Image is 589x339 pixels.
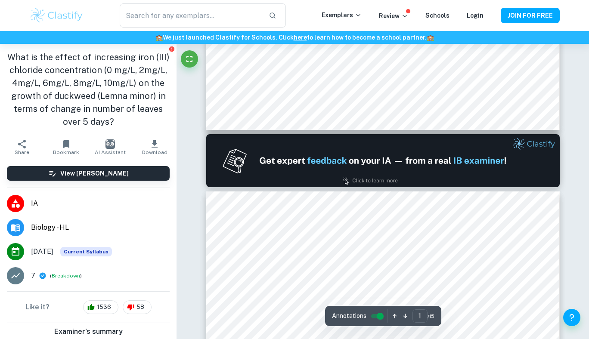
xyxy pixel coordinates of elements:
[44,135,89,159] button: Bookmark
[29,7,84,24] img: Clastify logo
[181,50,198,68] button: Fullscreen
[168,46,175,52] button: Report issue
[2,33,587,42] h6: We just launched Clastify for Schools. Click to learn how to become a school partner.
[132,303,149,311] span: 58
[379,11,408,21] p: Review
[31,271,35,281] p: 7
[60,247,112,256] div: This exemplar is based on the current syllabus. Feel free to refer to it for inspiration/ideas wh...
[467,12,484,19] a: Login
[123,300,152,314] div: 58
[31,198,170,209] span: IA
[52,272,80,280] button: Breakdown
[155,34,163,41] span: 🏫
[31,247,53,257] span: [DATE]
[88,135,133,159] button: AI Assistant
[428,312,434,320] span: / 15
[563,309,580,326] button: Help and Feedback
[105,139,115,149] img: AI Assistant
[83,300,118,314] div: 1536
[7,51,170,128] h1: What is the effect of increasing iron (III) chloride concentration (0 mg/L, 2mg/L, 4mg/L, 6mg/L, ...
[133,135,177,159] button: Download
[3,327,173,337] h6: Examiner's summary
[322,10,362,20] p: Exemplars
[92,303,116,311] span: 1536
[53,149,79,155] span: Bookmark
[15,149,29,155] span: Share
[120,3,262,28] input: Search for any exemplars...
[501,8,560,23] button: JOIN FOR FREE
[206,134,560,187] img: Ad
[142,149,167,155] span: Download
[425,12,449,19] a: Schools
[25,302,50,312] h6: Like it?
[31,222,170,233] span: Biology - HL
[294,34,307,41] a: here
[60,247,112,256] span: Current Syllabus
[7,166,170,181] button: View [PERSON_NAME]
[95,149,126,155] span: AI Assistant
[332,311,366,321] span: Annotations
[427,34,434,41] span: 🏫
[60,169,129,178] h6: View [PERSON_NAME]
[50,272,82,280] span: ( )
